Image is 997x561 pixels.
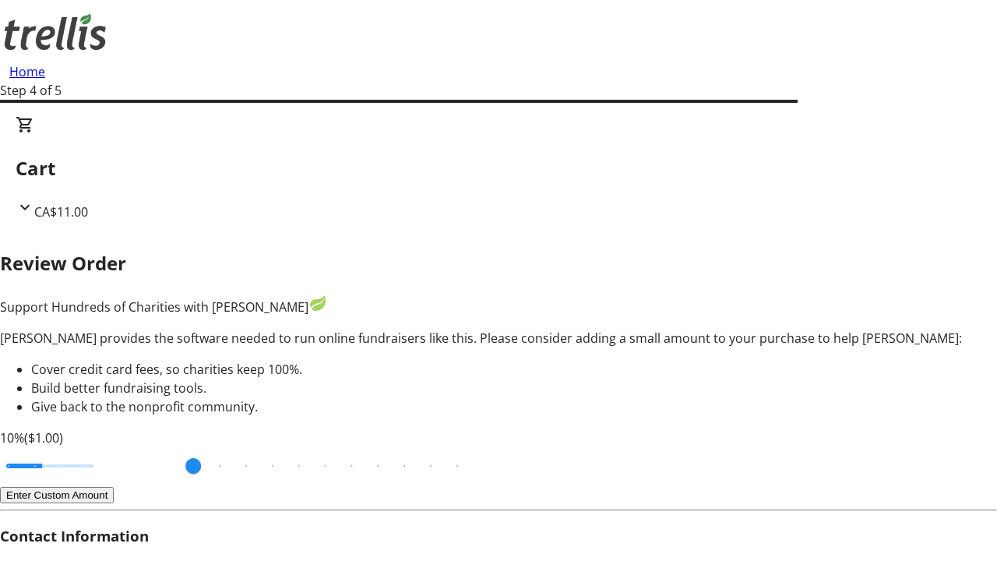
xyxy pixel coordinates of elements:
div: CartCA$11.00 [16,115,981,221]
span: CA$11.00 [34,203,88,221]
h2: Cart [16,154,981,182]
li: Cover credit card fees, so charities keep 100%. [31,360,997,379]
li: Build better fundraising tools. [31,379,997,397]
li: Give back to the nonprofit community. [31,397,997,416]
